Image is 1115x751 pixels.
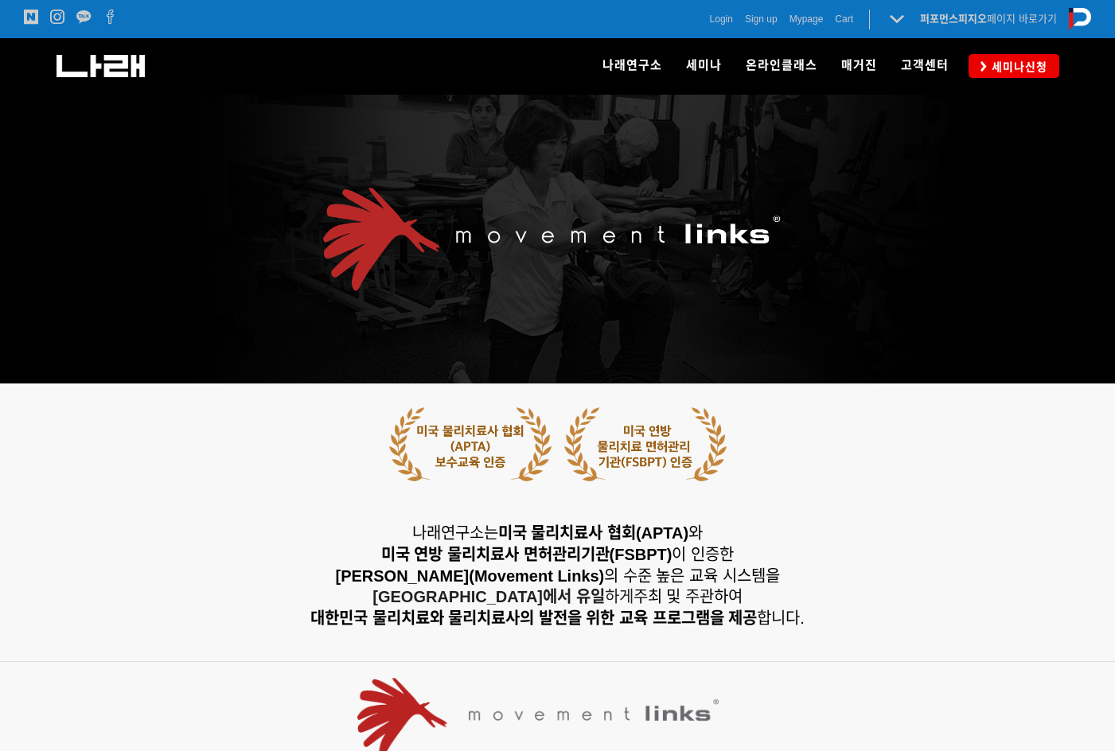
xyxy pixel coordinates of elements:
[310,609,804,627] span: 합니다.
[987,59,1047,75] span: 세미나신청
[901,58,949,72] span: 고객센터
[829,38,889,94] a: 매거진
[591,38,674,94] a: 나래연구소
[372,588,604,605] strong: [GEOGRAPHIC_DATA]에서 유일
[634,588,743,605] span: 주최 및 주관하여
[841,58,877,72] span: 매거진
[674,38,734,94] a: 세미나
[335,546,779,605] span: 하게
[335,567,604,585] strong: [PERSON_NAME](Movement Links)
[686,58,722,72] span: 세미나
[412,524,703,542] span: 나래연구소는 와
[389,407,727,481] img: 5cb643d1b3402.png
[498,524,688,542] strong: 미국 물리치료사 협회(APTA)
[602,58,662,72] span: 나래연구소
[734,38,829,94] a: 온라인클래스
[381,546,673,563] strong: 미국 연방 물리치료사 면허관리기관(FSBPT)
[920,13,987,25] strong: 퍼포먼스피지오
[835,11,853,27] a: Cart
[745,11,778,27] a: Sign up
[920,13,1057,25] a: 퍼포먼스피지오페이지 바로가기
[381,546,734,563] span: 이 인증한
[335,567,779,585] span: 의 수준 높은 교육 시스템을
[789,11,824,27] a: Mypage
[889,38,961,94] a: 고객센터
[969,54,1059,77] a: 세미나신청
[710,11,733,27] a: Login
[310,609,757,627] strong: 대한민국 물리치료와 물리치료사의 발전을 위한 교육 프로그램을 제공
[746,58,817,72] span: 온라인클래스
